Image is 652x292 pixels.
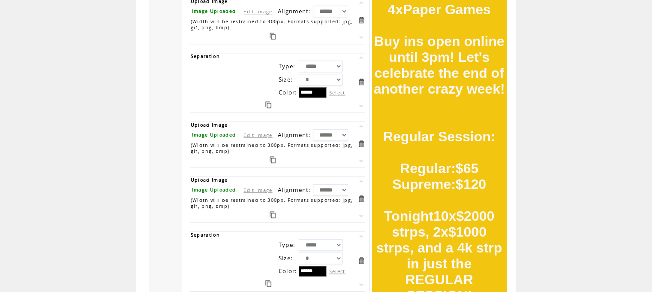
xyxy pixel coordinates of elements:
[278,76,293,83] span: Size:
[357,140,365,148] a: Delete this item
[357,232,365,240] a: Move this item up
[192,187,236,193] span: Image Uploaded
[190,53,219,59] span: Separation
[357,177,365,185] a: Move this item up
[190,177,228,183] span: Upload Image
[192,8,236,14] span: Image Uploaded
[357,78,365,86] a: Delete this item
[278,267,297,275] span: Color:
[357,281,365,289] a: Move this item down
[357,16,365,24] a: Delete this item
[278,241,295,249] span: Type:
[190,197,353,209] span: (Width will be restrained to 300px. Formats supported: jpg, gif, png, bmp)
[357,195,365,203] a: Delete this item
[277,186,311,194] span: Alignment:
[270,156,276,163] a: Duplicate this item
[329,89,345,96] label: Select
[190,142,353,154] span: (Width will be restrained to 300px. Formats supported: jpg, gif, png, bmp)
[270,211,276,218] a: Duplicate this item
[265,280,271,287] a: Duplicate this item
[278,88,297,96] span: Color:
[190,18,353,30] span: (Width will be restrained to 300px. Formats supported: jpg, gif, png, bmp)
[277,7,311,15] span: Alignment:
[190,122,228,128] span: Upload Image
[243,187,272,193] a: Edit Image
[357,122,365,130] a: Move this item up
[357,102,365,110] a: Move this item down
[278,254,293,262] span: Size:
[357,256,365,265] a: Delete this item
[192,132,236,138] span: Image Uploaded
[278,62,295,70] span: Type:
[243,132,272,138] a: Edit Image
[243,8,272,15] a: Edit Image
[357,157,365,165] a: Move this item down
[270,33,276,40] a: Duplicate this item
[357,33,365,42] a: Move this item down
[277,131,311,139] span: Alignment:
[329,268,345,274] label: Select
[357,53,365,61] a: Move this item up
[265,101,271,108] a: Duplicate this item
[190,232,219,238] span: Separation
[357,212,365,220] a: Move this item down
